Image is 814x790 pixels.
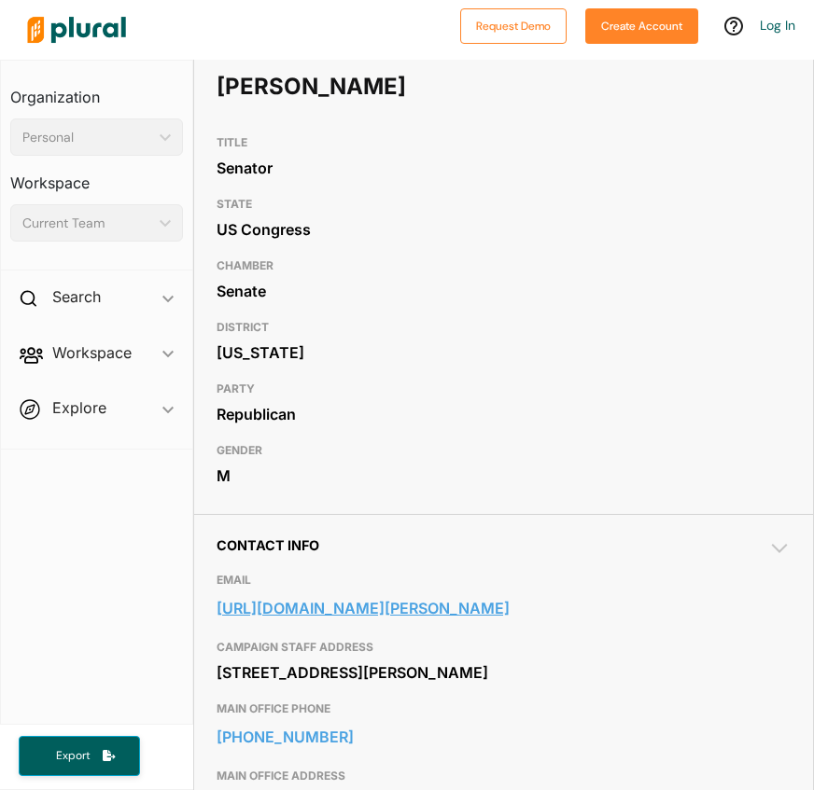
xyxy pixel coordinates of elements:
a: Request Demo [460,15,567,35]
h3: PARTY [217,378,791,400]
a: [PHONE_NUMBER] [217,723,791,751]
span: Contact Info [217,537,319,553]
h3: CAMPAIGN STAFF ADDRESS [217,636,791,658]
a: [URL][DOMAIN_NAME][PERSON_NAME] [217,594,791,622]
h3: MAIN OFFICE PHONE [217,698,791,720]
h3: DISTRICT [217,316,791,339]
a: Create Account [585,15,698,35]
h3: Workspace [10,156,183,197]
h3: STATE [217,193,791,215]
div: Republican [217,400,791,428]
h3: EMAIL [217,569,791,591]
h3: Organization [10,70,183,111]
button: Create Account [585,8,698,44]
div: [US_STATE] [217,339,791,367]
h3: GENDER [217,439,791,462]
h3: CHAMBER [217,255,791,277]
button: Request Demo [460,8,567,44]
h2: Search [52,286,101,307]
h3: MAIN OFFICE ADDRESS [217,765,791,787]
a: Log In [760,17,795,34]
div: [STREET_ADDRESS][PERSON_NAME] [217,658,791,686]
div: M [217,462,791,490]
span: Export [43,748,103,764]
h1: [PERSON_NAME] [217,59,561,115]
div: Current Team [22,214,152,233]
div: US Congress [217,215,791,243]
div: Senate [217,277,791,305]
button: Export [19,736,140,776]
div: Senator [217,154,791,182]
h3: TITLE [217,132,791,154]
div: Personal [22,128,152,147]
